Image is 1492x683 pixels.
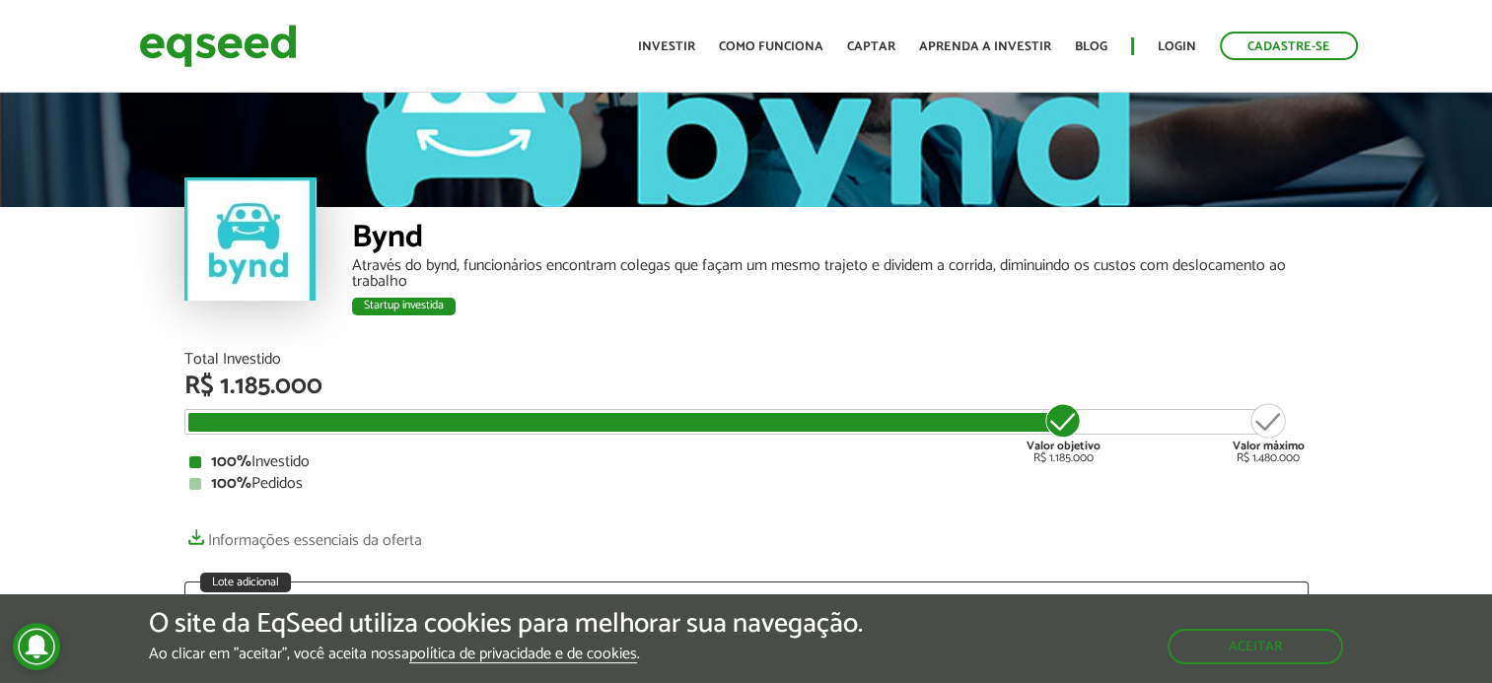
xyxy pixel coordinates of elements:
div: Startup investida [352,298,456,315]
strong: Valor máximo [1233,437,1305,455]
img: EqSeed [139,20,297,72]
div: Investido [189,454,1304,470]
div: R$ 1.185.000 [184,374,1309,399]
h5: O site da EqSeed utiliza cookies para melhorar sua navegação. [149,609,863,640]
a: política de privacidade e de cookies [409,647,637,663]
p: Ao clicar em "aceitar", você aceita nossa . [149,645,863,663]
div: Total Investido [184,352,1309,368]
a: Aprenda a investir [919,40,1051,53]
a: Cadastre-se [1220,32,1358,60]
strong: 100% [211,470,251,497]
a: Login [1158,40,1196,53]
a: Informações essenciais da oferta [184,521,422,549]
div: R$ 1.185.000 [1027,401,1101,464]
div: Pedidos [189,476,1304,492]
strong: 100% [211,448,251,475]
strong: Valor objetivo [1027,437,1101,455]
a: Blog [1075,40,1107,53]
div: Bynd [352,222,1309,258]
div: Lote adicional [200,573,291,592]
div: R$ 1.480.000 [1233,401,1305,464]
a: Como funciona [719,40,823,53]
button: Aceitar [1168,629,1343,664]
a: Investir [638,40,695,53]
a: Captar [847,40,895,53]
div: Através do bynd, funcionários encontram colegas que façam um mesmo trajeto e dividem a corrida, d... [352,258,1309,290]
